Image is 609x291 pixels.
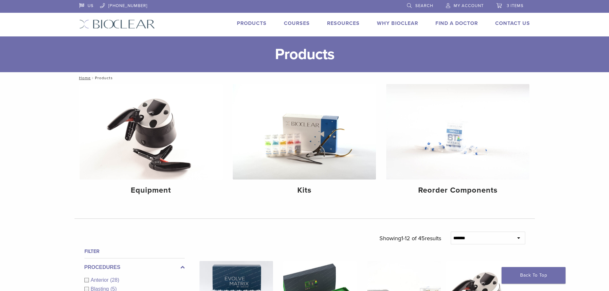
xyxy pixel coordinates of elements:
[327,20,360,27] a: Resources
[379,232,441,245] p: Showing results
[74,72,535,84] nav: Products
[238,185,371,196] h4: Kits
[91,277,110,283] span: Anterior
[401,235,425,242] span: 1-12 of 45
[233,84,376,200] a: Kits
[435,20,478,27] a: Find A Doctor
[91,76,95,80] span: /
[84,248,185,255] h4: Filter
[386,84,529,200] a: Reorder Components
[386,84,529,180] img: Reorder Components
[377,20,418,27] a: Why Bioclear
[495,20,530,27] a: Contact Us
[79,19,155,29] img: Bioclear
[507,3,524,8] span: 3 items
[84,264,185,271] label: Procedures
[502,267,566,284] a: Back To Top
[80,84,223,180] img: Equipment
[415,3,433,8] span: Search
[85,185,218,196] h4: Equipment
[80,84,223,200] a: Equipment
[233,84,376,180] img: Kits
[110,277,119,283] span: (28)
[284,20,310,27] a: Courses
[391,185,524,196] h4: Reorder Components
[237,20,267,27] a: Products
[454,3,484,8] span: My Account
[77,76,91,80] a: Home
